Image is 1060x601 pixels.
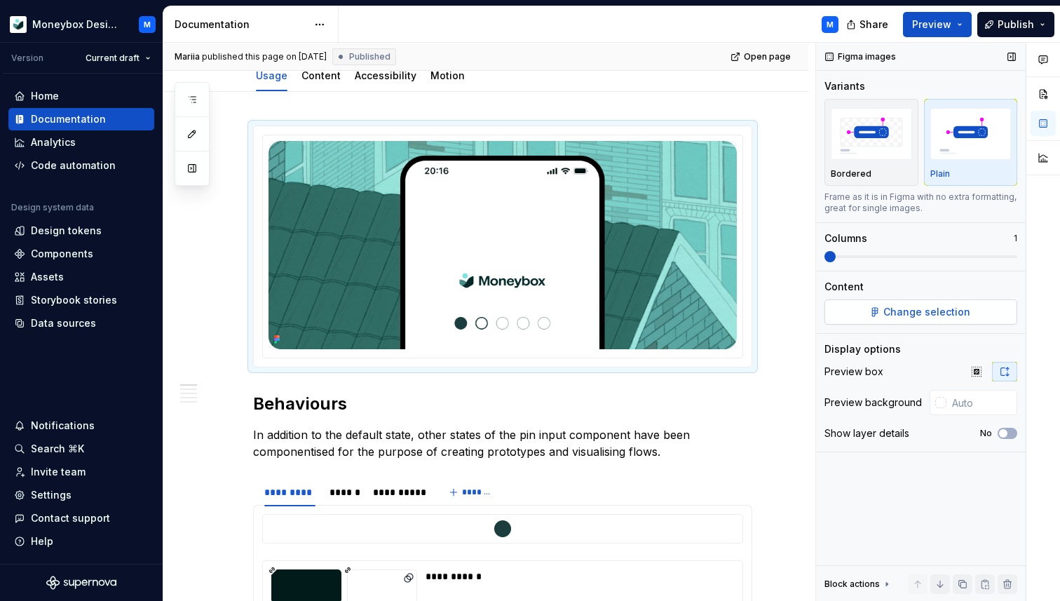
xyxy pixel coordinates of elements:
[301,69,341,81] a: Content
[824,99,918,186] button: placeholderBordered
[8,266,154,288] a: Assets
[883,305,970,319] span: Change selection
[8,220,154,242] a: Design tokens
[250,60,293,90] div: Usage
[8,312,154,335] a: Data sources
[8,108,154,130] a: Documentation
[903,12,972,37] button: Preview
[349,51,390,62] span: Published
[79,48,157,68] button: Current draft
[824,579,880,590] div: Block actions
[8,438,154,460] button: Search ⌘K
[831,168,871,180] p: Bordered
[31,465,86,479] div: Invite team
[86,53,140,64] span: Current draft
[31,270,64,284] div: Assets
[31,158,116,173] div: Code automation
[726,47,797,67] a: Open page
[930,108,1012,159] img: placeholder
[253,393,347,414] strong: Behaviours
[8,154,154,177] a: Code automation
[912,18,951,32] span: Preview
[946,390,1017,415] input: Auto
[31,316,96,330] div: Data sources
[8,85,154,107] a: Home
[824,299,1017,325] button: Change selection
[859,18,888,32] span: Share
[824,365,883,379] div: Preview box
[824,396,922,410] div: Preview background
[31,112,106,126] div: Documentation
[11,53,43,64] div: Version
[8,243,154,265] a: Components
[824,342,901,356] div: Display options
[8,507,154,529] button: Contact support
[31,293,117,307] div: Storybook stories
[46,576,116,590] svg: Supernova Logo
[8,414,154,437] button: Notifications
[31,442,84,456] div: Search ⌘K
[175,51,200,62] span: Mariia
[924,99,1018,186] button: placeholderPlain
[175,18,307,32] div: Documentation
[824,79,865,93] div: Variants
[31,488,72,502] div: Settings
[31,247,93,261] div: Components
[3,9,160,39] button: Moneybox Design SystemM
[31,135,76,149] div: Analytics
[977,12,1054,37] button: Publish
[253,426,752,460] p: In addition to the default state, other states of the pin input component have been componentised...
[31,224,102,238] div: Design tokens
[31,511,110,525] div: Contact support
[980,428,992,439] label: No
[1014,233,1017,244] p: 1
[930,168,950,180] p: Plain
[32,18,122,32] div: Moneybox Design System
[355,69,416,81] a: Accessibility
[349,60,422,90] div: Accessibility
[31,534,53,548] div: Help
[8,484,154,506] a: Settings
[8,461,154,483] a: Invite team
[8,289,154,311] a: Storybook stories
[31,89,59,103] div: Home
[8,131,154,154] a: Analytics
[8,530,154,553] button: Help
[824,231,867,245] div: Columns
[31,419,95,433] div: Notifications
[824,574,892,594] div: Block actions
[144,19,151,30] div: M
[202,51,327,62] div: published this page on [DATE]
[831,108,912,159] img: placeholder
[998,18,1034,32] span: Publish
[10,16,27,33] img: 9de6ca4a-8ec4-4eed-b9a2-3d312393a40a.png
[296,60,346,90] div: Content
[256,69,287,81] a: Usage
[824,191,1017,214] div: Frame as it is in Figma with no extra formatting, great for single images.
[425,60,470,90] div: Motion
[824,426,909,440] div: Show layer details
[839,12,897,37] button: Share
[827,19,834,30] div: M
[430,69,465,81] a: Motion
[824,280,864,294] div: Content
[11,202,94,213] div: Design system data
[744,51,791,62] span: Open page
